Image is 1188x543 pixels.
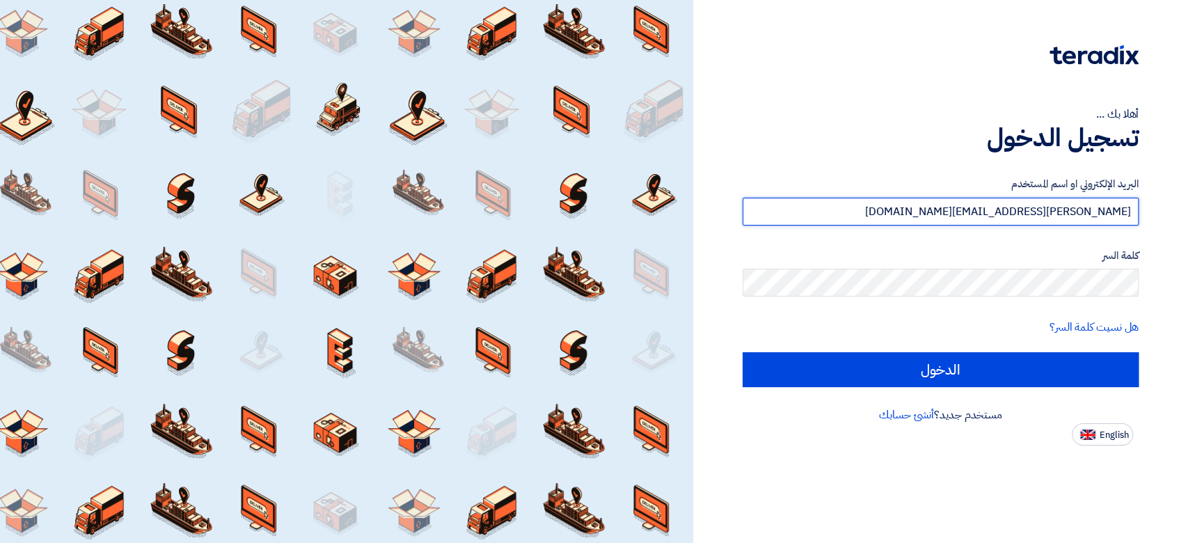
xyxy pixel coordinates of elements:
h1: تسجيل الدخول [743,123,1139,153]
div: مستخدم جديد؟ [743,407,1139,423]
label: كلمة السر [743,248,1139,264]
a: أنشئ حسابك [879,407,934,423]
div: أهلا بك ... [743,106,1139,123]
img: en-US.png [1080,430,1095,440]
input: أدخل بريد العمل الإلكتروني او اسم المستخدم الخاص بك ... [743,198,1139,226]
label: البريد الإلكتروني او اسم المستخدم [743,176,1139,192]
input: الدخول [743,352,1139,387]
button: English [1072,423,1133,446]
img: Teradix logo [1050,45,1139,65]
a: هل نسيت كلمة السر؟ [1050,319,1139,336]
span: English [1100,430,1129,440]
